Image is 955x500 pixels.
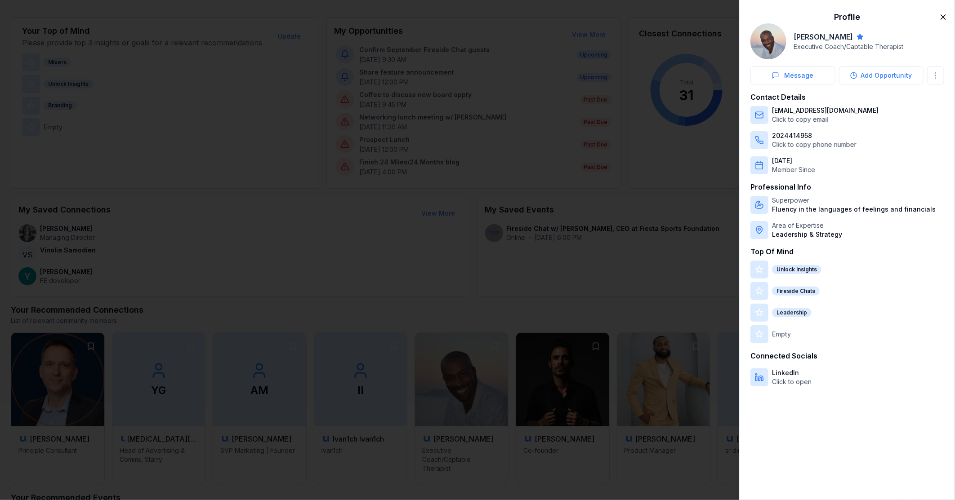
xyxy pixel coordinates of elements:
[772,131,857,140] p: 2024414958
[750,11,944,23] h2: Profile
[772,377,812,386] p: Click to open
[772,156,815,165] p: [DATE]
[750,23,786,59] img: Gary_Hill_pic.jpg
[772,330,791,339] p: Empty
[750,246,944,257] h3: Top Of Mind
[772,221,842,230] p: Area of Expertise
[750,66,835,84] button: Message
[772,230,842,239] p: Leadership & Strategy
[772,265,821,274] div: Unlock Insights
[794,31,853,42] h2: [PERSON_NAME]
[839,66,924,84] button: Add Opportunity
[772,205,936,214] p: Fluency in the languages of feelings and financials
[772,115,879,124] p: Click to copy email
[772,165,815,174] p: Member Since
[772,368,812,377] p: LinkedIn
[772,140,857,149] p: Click to copy phone number
[750,181,944,192] h3: Professional Info
[772,308,812,317] div: Leadership
[772,196,936,205] p: Superpower
[750,350,944,361] h3: Connected Socials
[772,106,879,115] p: [EMAIL_ADDRESS][DOMAIN_NAME]
[772,287,820,296] div: Fireside Chats
[794,42,903,51] p: Executive Coach/Captable Therapist
[750,92,944,102] h3: Contact Details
